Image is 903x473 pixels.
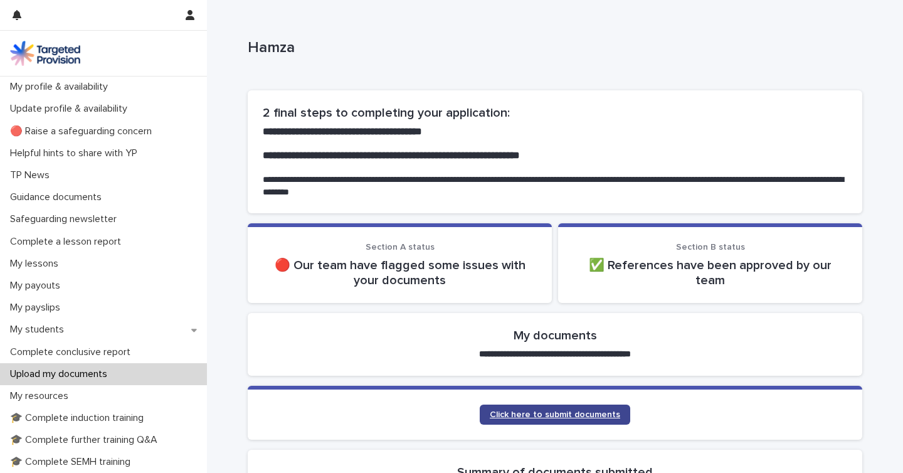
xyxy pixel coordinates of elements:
p: Hamza [248,39,857,57]
h2: My documents [514,328,597,343]
p: Complete a lesson report [5,236,131,248]
p: Guidance documents [5,191,112,203]
p: My payslips [5,302,70,314]
p: 🎓 Complete induction training [5,412,154,424]
p: My resources [5,390,78,402]
img: M5nRWzHhSzIhMunXDL62 [10,41,80,66]
p: TP News [5,169,60,181]
p: Upload my documents [5,368,117,380]
p: Helpful hints to share with YP [5,147,147,159]
p: 🎓 Complete further training Q&A [5,434,167,446]
p: My lessons [5,258,68,270]
p: My students [5,324,74,336]
p: ✅ References have been approved by our team [573,258,847,288]
span: Click here to submit documents [490,410,620,419]
p: My payouts [5,280,70,292]
p: Safeguarding newsletter [5,213,127,225]
p: 🎓 Complete SEMH training [5,456,140,468]
p: My profile & availability [5,81,118,93]
h2: 2 final steps to completing your application: [263,105,847,120]
span: Section A status [366,243,435,252]
a: Click here to submit documents [480,405,630,425]
p: Update profile & availability [5,103,137,115]
p: Complete conclusive report [5,346,140,358]
p: 🔴 Our team have flagged some issues with your documents [263,258,537,288]
p: 🔴 Raise a safeguarding concern [5,125,162,137]
span: Section B status [676,243,745,252]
